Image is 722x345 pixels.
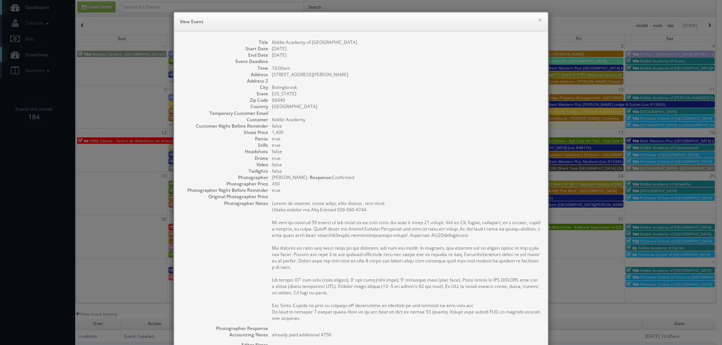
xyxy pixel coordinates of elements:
[272,331,540,338] pre: already paid additional $750
[182,142,268,148] dt: Stills
[272,181,540,187] dd: 450
[182,325,268,331] dt: Photographer Response
[272,174,540,181] dd: [PERSON_NAME] - Confirmed
[272,52,540,58] dd: [DATE]
[182,110,268,116] dt: Temporary Customer Email
[182,123,268,129] dt: Customer Night Before Reminder
[182,97,268,103] dt: Zip Code
[272,84,540,90] dd: Bolingbrook
[182,103,268,110] dt: Country
[272,187,540,193] dd: true
[182,136,268,142] dt: Panos
[182,155,268,161] dt: Drone
[182,65,268,71] dt: Time
[182,39,268,45] dt: Title
[182,148,268,155] dt: Headshots
[182,58,268,65] dt: Event Deadline
[272,103,540,110] dd: [GEOGRAPHIC_DATA]
[182,71,268,78] dt: Address
[182,331,268,338] dt: Accounting Notes
[182,193,268,200] dt: Original Photographer Price
[182,174,268,181] dt: Photographer
[272,65,540,71] dd: 10:00am
[272,97,540,103] dd: 60440
[272,148,540,155] dd: false
[182,52,268,58] dt: End Date
[538,17,542,23] button: ×
[182,161,268,168] dt: Video
[182,45,268,52] dt: Start Date
[272,155,540,161] dd: true
[272,90,540,97] dd: [US_STATE]
[272,71,540,78] dd: [STREET_ADDRESS][PERSON_NAME]
[182,84,268,90] dt: City
[310,174,332,181] b: Response:
[272,136,540,142] dd: true
[272,142,540,148] dd: true
[272,129,540,136] dd: 1,400
[182,116,268,123] dt: Customer
[182,181,268,187] dt: Photographer Price
[182,187,268,193] dt: Photographer Night Before Reminder
[182,168,268,174] dt: Twilights
[272,116,540,123] dd: Kiddie Academy
[180,18,542,26] h6: View Event
[182,90,268,97] dt: State
[272,200,540,321] pre: Loremi do sitamet, conse adipi, elits doeius , tem incid Utlabo etdolor ma Aliq Enimad 939-560-47...
[182,200,268,206] dt: Photographer Notes
[272,45,540,52] dd: [DATE]
[182,78,268,84] dt: Address 2
[272,161,540,168] dd: false
[272,168,540,174] dd: false
[272,123,540,129] dd: false
[182,129,268,136] dt: Shoot Price
[272,39,540,45] dd: Kiddie Academy of [GEOGRAPHIC_DATA]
